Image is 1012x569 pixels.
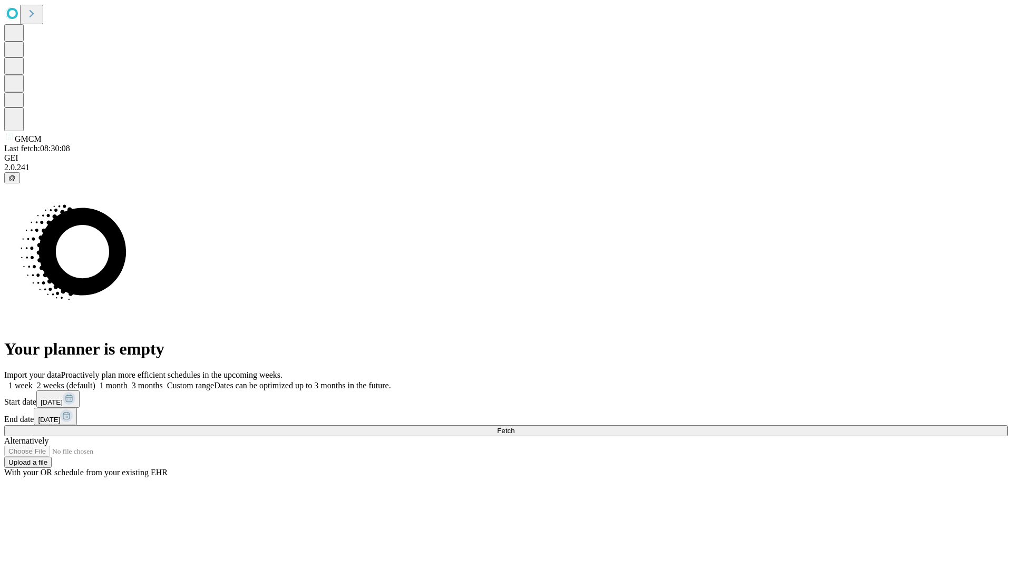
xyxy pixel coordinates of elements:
[36,390,80,408] button: [DATE]
[4,339,1008,359] h1: Your planner is empty
[8,174,16,182] span: @
[4,370,61,379] span: Import your data
[34,408,77,425] button: [DATE]
[4,425,1008,436] button: Fetch
[4,144,70,153] span: Last fetch: 08:30:08
[4,153,1008,163] div: GEI
[4,468,168,477] span: With your OR schedule from your existing EHR
[15,134,42,143] span: GMCM
[61,370,283,379] span: Proactively plan more efficient schedules in the upcoming weeks.
[4,390,1008,408] div: Start date
[41,398,63,406] span: [DATE]
[100,381,128,390] span: 1 month
[214,381,391,390] span: Dates can be optimized up to 3 months in the future.
[167,381,214,390] span: Custom range
[132,381,163,390] span: 3 months
[37,381,95,390] span: 2 weeks (default)
[4,436,48,445] span: Alternatively
[4,163,1008,172] div: 2.0.241
[4,172,20,183] button: @
[497,427,514,435] span: Fetch
[4,457,52,468] button: Upload a file
[38,416,60,424] span: [DATE]
[4,408,1008,425] div: End date
[8,381,33,390] span: 1 week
